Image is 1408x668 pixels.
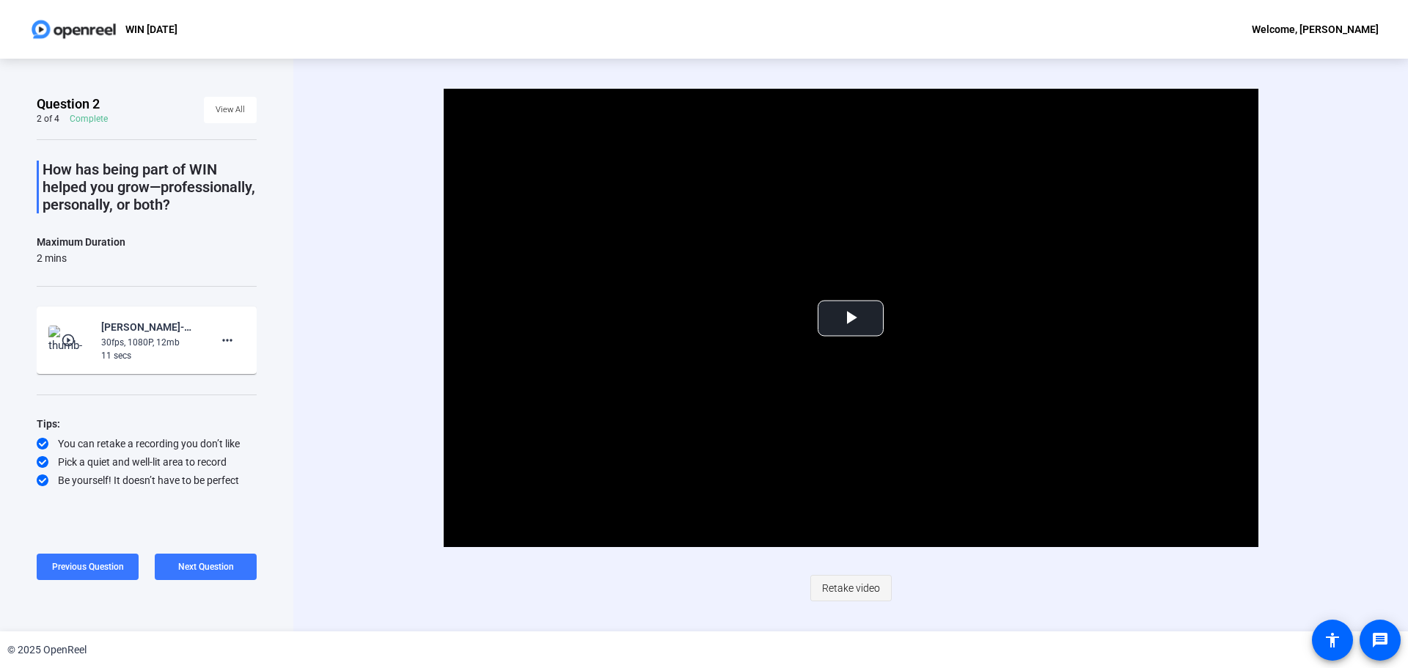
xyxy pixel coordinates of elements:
img: OpenReel logo [29,15,118,44]
button: Next Question [155,554,257,580]
button: Retake video [810,575,892,601]
div: 30fps, 1080P, 12mb [101,336,199,349]
div: © 2025 OpenReel [7,642,87,658]
div: 2 of 4 [37,113,59,125]
span: View All [216,99,245,121]
button: View All [204,97,257,123]
mat-icon: message [1371,631,1389,649]
span: Retake video [822,574,880,602]
div: Video Player [444,89,1258,547]
mat-icon: play_circle_outline [61,333,78,348]
span: Previous Question [52,562,124,572]
img: thumb-nail [48,326,92,355]
span: Next Question [178,562,234,572]
div: [PERSON_NAME]-WIN [DATE]-WIN September 2025-1759759815577-webcam [101,318,199,336]
div: 11 secs [101,349,199,362]
div: You can retake a recording you don’t like [37,436,257,451]
button: Previous Question [37,554,139,580]
p: WIN [DATE] [125,21,177,38]
mat-icon: more_horiz [219,331,236,349]
div: 2 mins [37,251,125,265]
div: Welcome, [PERSON_NAME] [1252,21,1379,38]
div: Be yourself! It doesn’t have to be perfect [37,473,257,488]
div: Maximum Duration [37,233,125,251]
mat-icon: accessibility [1324,631,1341,649]
div: Tips: [37,415,257,433]
div: Complete [70,113,108,125]
div: Pick a quiet and well-lit area to record [37,455,257,469]
button: Play Video [818,300,884,336]
span: Question 2 [37,95,100,113]
p: How has being part of WIN helped you grow—professionally, personally, or both? [43,161,257,213]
